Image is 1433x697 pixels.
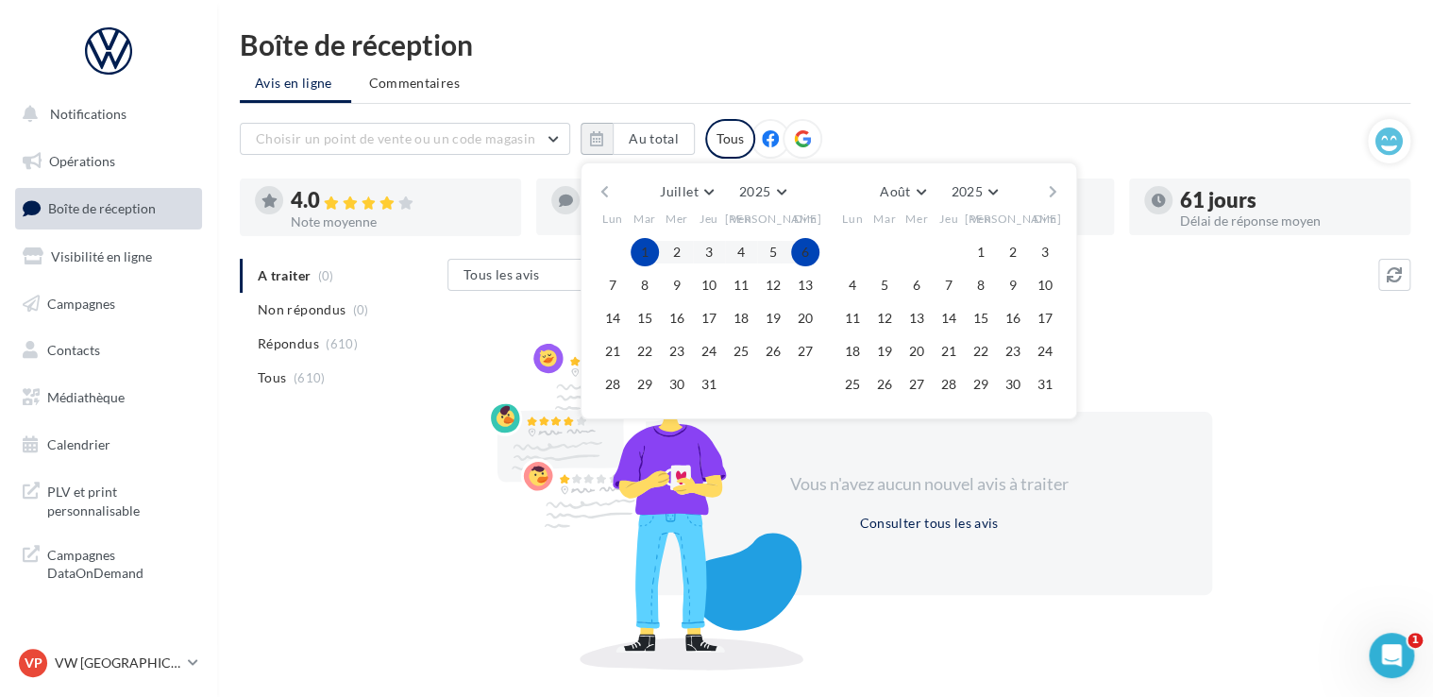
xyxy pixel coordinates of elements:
[50,106,126,122] span: Notifications
[11,94,198,134] button: Notifications
[727,238,755,266] button: 4
[47,479,194,519] span: PLV et print personnalisable
[739,183,770,199] span: 2025
[47,295,115,311] span: Campagnes
[581,123,695,155] button: Au total
[48,200,156,216] span: Boîte de réception
[902,304,931,332] button: 13
[967,337,995,365] button: 22
[695,238,723,266] button: 3
[935,370,963,399] button: 28
[870,304,899,332] button: 12
[759,304,787,332] button: 19
[660,183,698,199] span: Juillet
[727,304,755,332] button: 18
[291,215,506,229] div: Note moyenne
[663,304,691,332] button: 16
[725,211,822,227] span: [PERSON_NAME]
[326,336,358,351] span: (610)
[1031,238,1059,266] button: 3
[870,370,899,399] button: 26
[663,271,691,299] button: 9
[943,178,1004,205] button: 2025
[999,370,1027,399] button: 30
[838,304,867,332] button: 11
[870,337,899,365] button: 19
[791,337,819,365] button: 27
[598,271,627,299] button: 7
[902,370,931,399] button: 27
[902,271,931,299] button: 6
[838,271,867,299] button: 4
[967,304,995,332] button: 15
[49,153,115,169] span: Opérations
[767,472,1091,497] div: Vous n'avez aucun nouvel avis à traiter
[851,512,1005,535] button: Consulter tous les avis
[11,237,206,277] a: Visibilité en ligne
[1031,304,1059,332] button: 17
[294,370,326,385] span: (610)
[25,654,42,672] span: VP
[951,183,982,199] span: 2025
[598,337,627,365] button: 21
[598,370,627,399] button: 28
[1031,370,1059,399] button: 31
[732,178,793,205] button: 2025
[759,271,787,299] button: 12
[791,271,819,299] button: 13
[873,211,896,227] span: Mar
[47,542,194,583] span: Campagnes DataOnDemand
[999,271,1027,299] button: 9
[602,211,623,227] span: Lun
[902,337,931,365] button: 20
[999,337,1027,365] button: 23
[240,123,570,155] button: Choisir un point de vente ou un code magasin
[935,271,963,299] button: 7
[464,266,540,282] span: Tous les avis
[1180,190,1395,211] div: 61 jours
[291,190,506,212] div: 4.0
[447,259,636,291] button: Tous les avis
[794,211,817,227] span: Dim
[613,123,695,155] button: Au total
[258,368,286,387] span: Tous
[791,238,819,266] button: 6
[47,436,110,452] span: Calendrier
[51,248,152,264] span: Visibilité en ligne
[870,271,899,299] button: 5
[935,304,963,332] button: 14
[905,211,928,227] span: Mer
[663,238,691,266] button: 2
[240,30,1410,59] div: Boîte de réception
[11,425,206,465] a: Calendrier
[880,183,910,199] span: Août
[967,238,995,266] button: 1
[695,337,723,365] button: 24
[11,284,206,324] a: Campagnes
[700,211,718,227] span: Jeu
[631,304,659,332] button: 15
[967,271,995,299] button: 8
[727,337,755,365] button: 25
[47,389,125,405] span: Médiathèque
[705,119,755,159] div: Tous
[369,74,460,93] span: Commentaires
[11,331,206,370] a: Contacts
[55,654,180,672] p: VW [GEOGRAPHIC_DATA] 20
[967,370,995,399] button: 29
[353,302,369,317] span: (0)
[1034,211,1056,227] span: Dim
[695,271,723,299] button: 10
[939,211,958,227] span: Jeu
[663,370,691,399] button: 30
[935,337,963,365] button: 21
[727,271,755,299] button: 11
[965,211,1062,227] span: [PERSON_NAME]
[1031,271,1059,299] button: 10
[1180,214,1395,228] div: Délai de réponse moyen
[695,304,723,332] button: 17
[759,238,787,266] button: 5
[872,178,933,205] button: Août
[631,370,659,399] button: 29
